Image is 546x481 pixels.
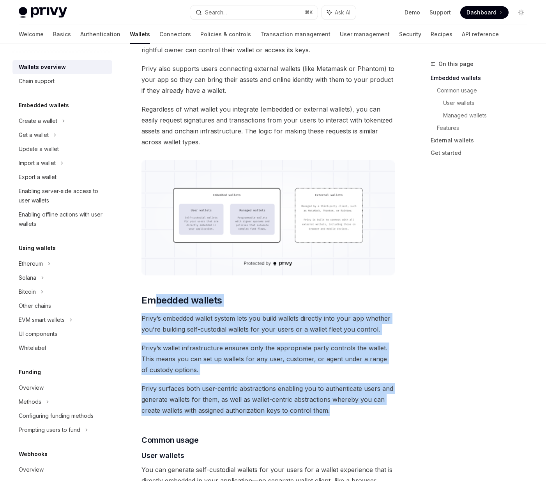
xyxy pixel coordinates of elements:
a: Dashboard [460,6,509,19]
h5: Embedded wallets [19,101,69,110]
a: Authentication [80,25,120,44]
a: Security [399,25,421,44]
div: Wallets overview [19,62,66,72]
h5: Webhooks [19,449,48,459]
div: Solana [19,273,36,282]
a: Connectors [159,25,191,44]
a: UI components [12,327,112,341]
div: EVM smart wallets [19,315,65,325]
div: Search... [205,8,227,17]
span: ⌘ K [305,9,313,16]
a: Chain support [12,74,112,88]
img: images/walletoverview.png [141,160,395,275]
a: Wallets [130,25,150,44]
a: Whitelabel [12,341,112,355]
div: UI components [19,329,57,339]
span: Ask AI [335,9,350,16]
a: Export a wallet [12,170,112,184]
h5: Using wallets [19,243,56,253]
a: Overview [12,381,112,395]
div: Overview [19,383,44,392]
span: On this page [438,59,474,69]
span: Dashboard [466,9,497,16]
div: Chain support [19,76,55,86]
a: Configuring funding methods [12,409,112,423]
div: Prompting users to fund [19,425,80,435]
a: Policies & controls [200,25,251,44]
span: Privy’s wallet infrastructure ensures only the appropriate party controls the wallet. This means ... [141,343,395,375]
a: Wallets overview [12,60,112,74]
a: Embedded wallets [431,72,534,84]
div: Ethereum [19,259,43,268]
div: Enabling offline actions with user wallets [19,210,108,229]
a: Managed wallets [443,109,534,122]
a: Enabling server-side access to user wallets [12,184,112,208]
a: Enabling offline actions with user wallets [12,208,112,231]
a: Get started [431,147,534,159]
div: Other chains [19,301,51,311]
div: Bitcoin [19,287,36,296]
div: Create a wallet [19,116,57,126]
div: Import a wallet [19,158,56,168]
h5: Funding [19,367,41,377]
span: Regardless of what wallet you integrate (embedded or external wallets), you can easily request si... [141,104,395,147]
button: Ask AI [322,5,356,20]
div: Update a wallet [19,144,59,154]
span: Privy surfaces both user-centric abstractions enabling you to authenticate users and generate wal... [141,383,395,416]
a: Welcome [19,25,44,44]
div: Whitelabel [19,343,46,353]
a: Transaction management [260,25,330,44]
a: Support [429,9,451,16]
div: Enabling server-side access to user wallets [19,186,108,205]
span: Privy’s embedded wallet system lets you build wallets directly into your app whether you’re build... [141,313,395,335]
a: Features [437,122,534,134]
span: Embedded wallets [141,294,222,307]
a: Common usage [437,84,534,97]
a: User wallets [443,97,534,109]
a: Overview [12,463,112,477]
span: Privy also supports users connecting external wallets (like Metamask or Phantom) to your app so t... [141,63,395,96]
a: Other chains [12,299,112,313]
a: API reference [462,25,499,44]
span: User wallets [141,450,184,461]
div: Overview [19,465,44,474]
div: Configuring funding methods [19,411,94,421]
span: Common usage [141,435,198,446]
div: Export a wallet [19,172,57,182]
a: User management [340,25,390,44]
div: Methods [19,397,41,406]
img: light logo [19,7,67,18]
a: Basics [53,25,71,44]
button: Toggle dark mode [515,6,527,19]
a: External wallets [431,134,534,147]
button: Search...⌘K [190,5,317,20]
a: Demo [405,9,420,16]
a: Recipes [431,25,452,44]
div: Get a wallet [19,130,49,140]
a: Update a wallet [12,142,112,156]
